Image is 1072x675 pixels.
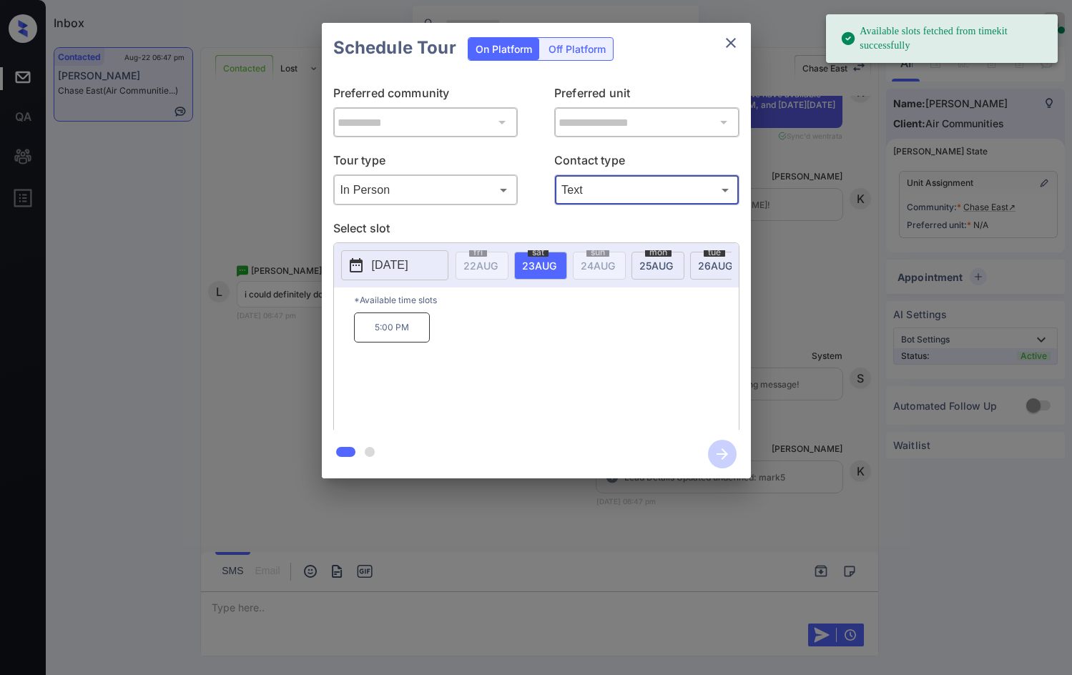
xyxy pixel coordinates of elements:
div: Available slots fetched from timekit successfully [840,19,1046,59]
p: [DATE] [372,257,408,274]
div: date-select [690,252,743,280]
div: In Person [337,178,515,202]
div: date-select [631,252,684,280]
div: On Platform [468,38,539,60]
p: Tour type [333,152,518,174]
span: mon [645,248,672,257]
p: 5:00 PM [354,312,430,343]
button: [DATE] [341,250,448,280]
p: Preferred unit [554,84,739,107]
p: *Available time slots [354,287,739,312]
p: Preferred community [333,84,518,107]
span: 26 AUG [698,260,732,272]
div: date-select [514,252,567,280]
button: close [717,29,745,57]
p: Contact type [554,152,739,174]
span: tue [704,248,725,257]
div: Off Platform [541,38,613,60]
div: Text [558,178,736,202]
span: 23 AUG [522,260,556,272]
h2: Schedule Tour [322,23,468,73]
span: 25 AUG [639,260,673,272]
span: sat [528,248,549,257]
p: Select slot [333,220,739,242]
